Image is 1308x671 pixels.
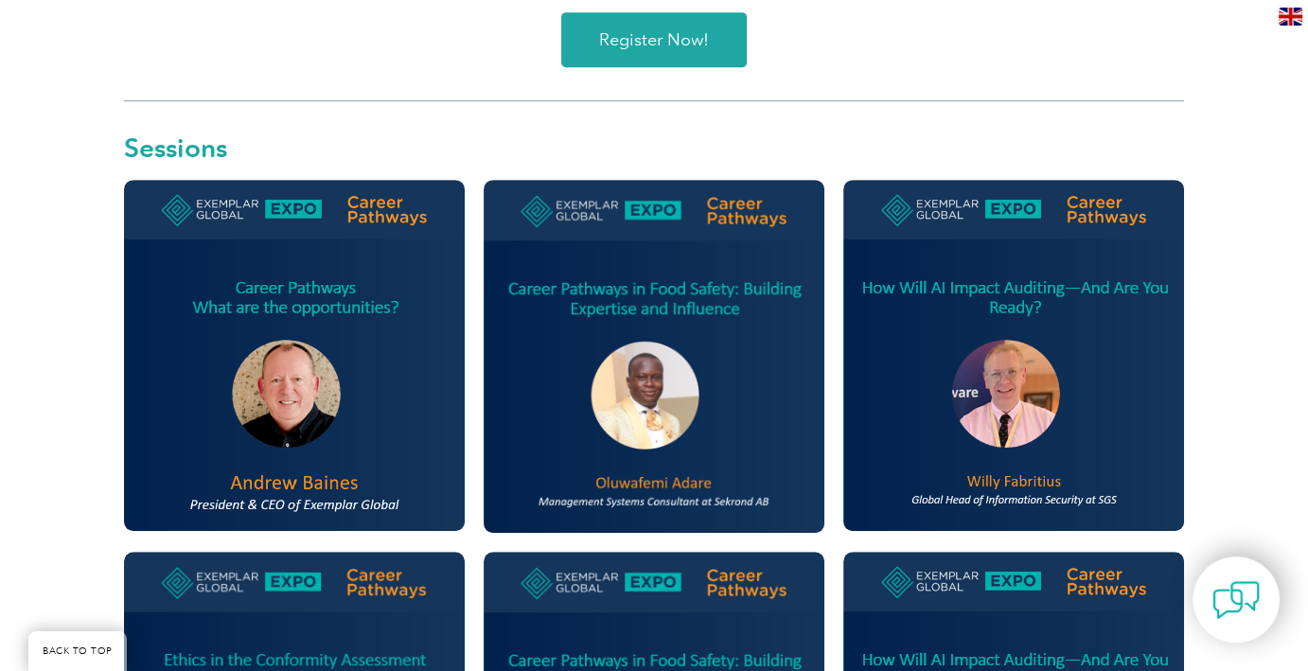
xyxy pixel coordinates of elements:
img: en [1279,8,1302,26]
span: Register Now! [599,31,709,48]
img: willy [843,180,1184,531]
img: andrew [124,180,465,531]
img: contact-chat.png [1212,576,1260,624]
img: Oluwafemi [484,180,824,532]
a: Register Now! [561,12,747,67]
a: BACK TO TOP [28,631,127,671]
h2: Sessions [124,134,1184,161]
